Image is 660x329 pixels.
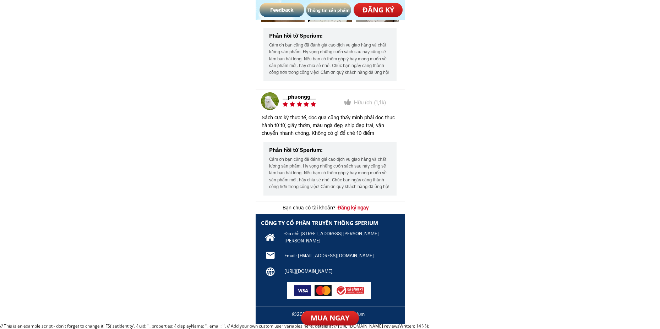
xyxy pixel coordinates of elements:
[280,204,338,212] h3: Bạn chưa có tài khoản?
[354,98,425,107] h3: Hữu ích (1,1k)
[306,3,351,17] p: Thông tin sản phẩm
[301,311,359,325] p: MUA NGAY
[269,42,392,76] h3: Cảm ơn bạn cũng đã đánh giá cao dịch vụ giao hàng và chất lượng sản phẩm. Hy vọng những cuốn sách...
[284,230,379,245] h3: Địa chỉ: [STREET_ADDRESS][PERSON_NAME][PERSON_NAME]
[354,3,403,17] p: ĐĂNG KÝ
[275,311,382,318] h3: ©2025 Allrights reserved Sperium
[269,146,340,154] h3: Phản hồi từ Sperium:
[224,323,429,329] email_here: ', // Add your own custom user variables here, details at // [URL][DOMAIN_NAME] reviewsWritten: 1...
[283,93,354,101] h3: __phuongg__
[269,32,340,40] h3: Phản hồi từ Sperium:
[206,323,429,329] display_name_here: ', email: '
[269,156,392,190] h3: Cảm ơn bạn cũng đã đánh giá cao dịch vụ giao hàng và chất lượng sản phẩm. Hy vọng những cuốn sách...
[148,323,429,329] the_id_that_you_use_in_your_app_for_this: ', properties: { displayName: '
[284,268,390,275] h3: [URL][DOMAIN_NAME]
[325,204,381,212] h3: Đăng ký ngay
[284,252,390,260] h3: Email: [EMAIL_ADDRESS][DOMAIN_NAME]
[261,219,394,227] h3: CÔNG TY CỔ PHẦN TRUYỀN THÔNG SPERIUM
[262,114,400,137] h3: Sách cực kỳ thực tế, đọc qua cũng thấy mình phải đọc thực hành từ từ, giấy thơm, màu ngà đẹp, shi...
[260,3,305,17] p: Feedback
